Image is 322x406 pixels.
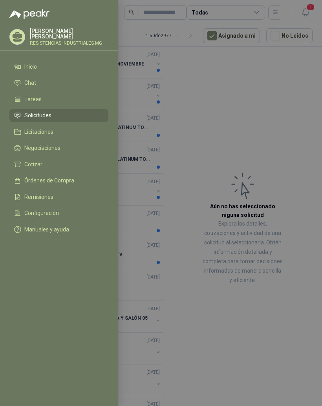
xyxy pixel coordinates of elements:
a: Negociaciones [9,142,108,155]
a: Manuales y ayuda [9,223,108,236]
span: Configuración [24,210,59,216]
a: Inicio [9,60,108,73]
a: Solicitudes [9,109,108,122]
span: Licitaciones [24,129,53,135]
p: RESISTENCIAS INDUSTRIALES MG [30,41,108,46]
span: Cotizar [24,161,42,167]
a: Chat [9,76,108,90]
a: Licitaciones [9,125,108,138]
span: Negociaciones [24,145,60,151]
a: Configuración [9,207,108,220]
a: Cotizar [9,158,108,171]
p: [PERSON_NAME] [PERSON_NAME] [30,28,108,39]
a: Remisiones [9,190,108,204]
a: Tareas [9,93,108,106]
span: Manuales y ayuda [24,226,69,233]
span: Inicio [24,64,37,70]
span: Remisiones [24,194,53,200]
span: Chat [24,80,36,86]
span: Órdenes de Compra [24,177,74,184]
span: Tareas [24,96,42,102]
img: Logo peakr [9,9,49,19]
a: Órdenes de Compra [9,174,108,188]
span: Solicitudes [24,112,51,118]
